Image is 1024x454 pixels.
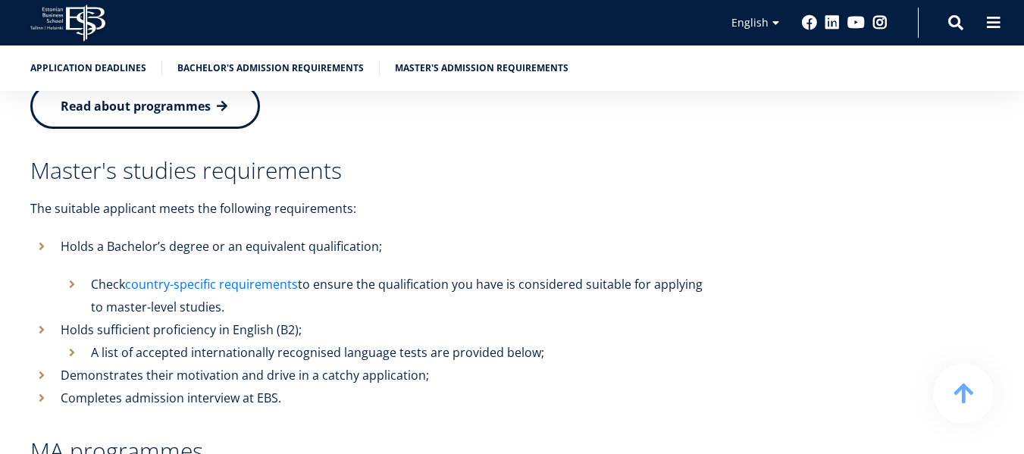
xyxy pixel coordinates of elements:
[30,159,750,182] h3: Master's studies requirements
[825,15,840,30] a: Linkedin
[30,318,750,364] li: Holds sufficient proficiency in English (B2);
[30,387,750,409] li: Completes admission interview at EBS.
[177,61,364,76] a: Bachelor's admission requirements
[125,273,298,296] a: country-specific requirements
[395,61,568,76] a: Master's admission requirements
[61,98,211,114] span: Read about programmes
[30,197,750,220] p: The suitable applicant meets the following requirements:
[847,15,865,30] a: Youtube
[30,364,750,387] li: Demonstrates their motivation and drive in a catchy application;
[802,15,817,30] a: Facebook
[872,15,888,30] a: Instagram
[61,235,750,258] p: Holds a Bachelor’s degree or an equivalent qualification;
[61,341,750,364] li: A list of accepted internationally recognised language tests are provided below;
[30,83,260,129] a: Read about programmes
[91,273,750,318] p: Check to ensure the qualification you have is considered suitable for applying to master-level st...
[30,61,146,76] a: Application deadlines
